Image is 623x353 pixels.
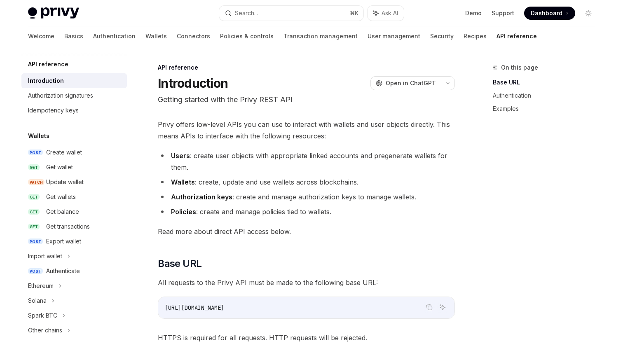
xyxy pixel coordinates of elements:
[46,177,84,187] div: Update wallet
[28,105,79,115] div: Idempotency keys
[21,264,127,278] a: POSTAuthenticate
[46,192,76,202] div: Get wallets
[165,304,224,311] span: [URL][DOMAIN_NAME]
[493,102,602,115] a: Examples
[158,76,228,91] h1: Introduction
[158,226,455,237] span: Read more about direct API access below.
[28,325,62,335] div: Other chains
[158,332,455,344] span: HTTPS is required for all requests. HTTP requests will be rejected.
[158,119,455,142] span: Privy offers low-level APIs you can use to interact with wallets and user objects directly. This ...
[368,6,404,21] button: Ask AI
[582,7,595,20] button: Toggle dark mode
[46,162,73,172] div: Get wallet
[171,193,232,201] strong: Authorization keys
[28,150,43,156] span: POST
[158,257,201,270] span: Base URL
[430,26,454,46] a: Security
[465,9,482,17] a: Demo
[145,26,167,46] a: Wallets
[370,76,441,90] button: Open in ChatGPT
[93,26,136,46] a: Authentication
[531,9,562,17] span: Dashboard
[21,160,127,175] a: GETGet wallet
[28,268,43,274] span: POST
[158,150,455,173] li: : create user objects with appropriate linked accounts and pregenerate wallets for them.
[21,88,127,103] a: Authorization signatures
[424,302,435,313] button: Copy the contents from the code block
[497,26,537,46] a: API reference
[501,63,538,72] span: On this page
[21,73,127,88] a: Introduction
[28,209,40,215] span: GET
[493,89,602,102] a: Authentication
[46,207,79,217] div: Get balance
[21,145,127,160] a: POSTCreate wallet
[46,236,81,246] div: Export wallet
[28,164,40,171] span: GET
[158,176,455,188] li: : create, update and use wallets across blockchains.
[524,7,575,20] a: Dashboard
[28,91,93,101] div: Authorization signatures
[28,179,44,185] span: PATCH
[28,281,54,291] div: Ethereum
[283,26,358,46] a: Transaction management
[21,234,127,249] a: POSTExport wallet
[171,152,190,160] strong: Users
[21,219,127,234] a: GETGet transactions
[46,222,90,231] div: Get transactions
[350,10,358,16] span: ⌘ K
[219,6,363,21] button: Search...⌘K
[382,9,398,17] span: Ask AI
[171,208,196,216] strong: Policies
[437,302,448,313] button: Ask AI
[493,76,602,89] a: Base URL
[28,311,57,320] div: Spark BTC
[28,59,68,69] h5: API reference
[21,204,127,219] a: GETGet balance
[28,296,47,306] div: Solana
[46,147,82,157] div: Create wallet
[28,26,54,46] a: Welcome
[21,103,127,118] a: Idempotency keys
[158,206,455,217] li: : create and manage policies tied to wallets.
[158,63,455,72] div: API reference
[235,8,258,18] div: Search...
[464,26,487,46] a: Recipes
[386,79,436,87] span: Open in ChatGPT
[158,94,455,105] p: Getting started with the Privy REST API
[28,131,49,141] h5: Wallets
[28,194,40,200] span: GET
[21,189,127,204] a: GETGet wallets
[28,251,62,261] div: Import wallet
[220,26,274,46] a: Policies & controls
[171,178,195,186] strong: Wallets
[21,175,127,189] a: PATCHUpdate wallet
[177,26,210,46] a: Connectors
[492,9,514,17] a: Support
[28,224,40,230] span: GET
[158,191,455,203] li: : create and manage authorization keys to manage wallets.
[368,26,420,46] a: User management
[28,76,64,86] div: Introduction
[158,277,455,288] span: All requests to the Privy API must be made to the following base URL:
[28,7,79,19] img: light logo
[64,26,83,46] a: Basics
[28,238,43,245] span: POST
[46,266,80,276] div: Authenticate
